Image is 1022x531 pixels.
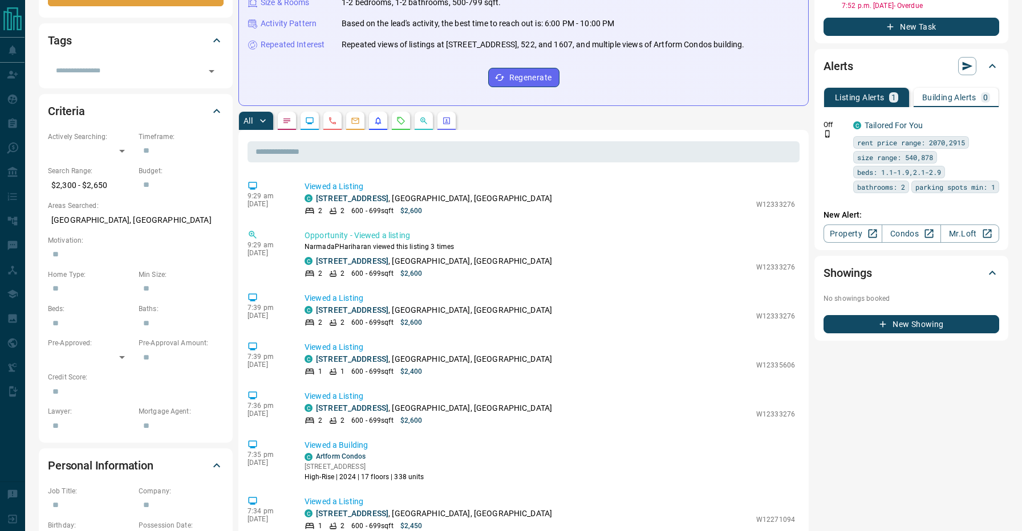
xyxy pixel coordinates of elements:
div: condos.ca [305,355,313,363]
p: [DATE] [248,200,287,208]
p: 2 [340,317,344,328]
p: 1 [318,521,322,531]
p: Company: [139,486,224,496]
p: 7:34 pm [248,507,287,515]
p: Timeframe: [139,132,224,142]
a: [STREET_ADDRESS] [316,403,388,412]
p: [GEOGRAPHIC_DATA], [GEOGRAPHIC_DATA] [48,211,224,230]
p: , [GEOGRAPHIC_DATA], [GEOGRAPHIC_DATA] [316,353,552,365]
a: Tailored For You [865,121,923,130]
p: Search Range: [48,166,133,176]
p: 600 - 699 sqft [351,366,393,377]
p: 1 [340,366,344,377]
div: Tags [48,27,224,54]
p: $2,600 [400,268,423,279]
p: [DATE] [248,515,287,523]
p: [DATE] [248,249,287,257]
a: [STREET_ADDRESS] [316,509,388,518]
p: 2 [318,317,322,328]
h2: Tags [48,31,71,50]
div: condos.ca [305,306,313,314]
svg: Lead Browsing Activity [305,116,314,125]
svg: Notes [282,116,291,125]
p: Repeated views of listings at [STREET_ADDRESS], 522, and 1607, and multiple views of Artform Cond... [342,39,744,51]
p: 7:36 pm [248,402,287,410]
p: $2,300 - $2,650 [48,176,133,195]
p: 600 - 699 sqft [351,415,393,426]
p: W12335606 [756,360,795,370]
a: Artform Condos [316,452,366,460]
p: Baths: [139,304,224,314]
svg: Calls [328,116,337,125]
button: New Showing [824,315,999,333]
p: Credit Score: [48,372,224,382]
p: Lawyer: [48,406,133,416]
div: Alerts [824,52,999,80]
a: [STREET_ADDRESS] [316,305,388,314]
div: Showings [824,259,999,287]
p: Activity Pattern [261,18,317,30]
div: condos.ca [853,121,861,129]
p: Job Title: [48,486,133,496]
p: Viewed a Listing [305,496,795,508]
p: 600 - 699 sqft [351,206,393,216]
a: Property [824,224,882,243]
p: 1 [891,93,896,101]
p: 2 [318,206,322,216]
p: , [GEOGRAPHIC_DATA], [GEOGRAPHIC_DATA] [316,402,552,414]
div: condos.ca [305,509,313,517]
p: Birthday: [48,520,133,530]
p: $2,600 [400,317,423,328]
p: $2,600 [400,415,423,426]
p: 600 - 699 sqft [351,317,393,328]
p: W12333276 [756,311,795,321]
p: Viewed a Listing [305,181,795,193]
p: 2 [340,415,344,426]
p: 0 [983,93,988,101]
p: Motivation: [48,235,224,246]
div: condos.ca [305,194,313,202]
p: Budget: [139,166,224,176]
p: W12333276 [756,409,795,419]
p: [DATE] [248,312,287,320]
p: Listing Alerts [835,93,885,101]
p: $2,400 [400,366,423,377]
p: [STREET_ADDRESS] [305,461,424,472]
div: condos.ca [305,257,313,265]
span: parking spots min: 1 [915,181,995,193]
p: Min Size: [139,269,224,280]
span: rent price range: 2070,2915 [857,137,965,148]
p: , [GEOGRAPHIC_DATA], [GEOGRAPHIC_DATA] [316,508,552,520]
p: Opportunity - Viewed a listing [305,230,795,242]
button: Regenerate [488,68,559,87]
p: [DATE] [248,410,287,418]
span: beds: 1.1-1.9,2.1-2.9 [857,166,941,178]
p: 9:29 am [248,241,287,249]
h2: Alerts [824,57,853,75]
p: Pre-Approved: [48,338,133,348]
p: 2 [318,415,322,426]
p: [DATE] [248,361,287,369]
p: $2,600 [400,206,423,216]
p: 7:39 pm [248,304,287,312]
p: Areas Searched: [48,201,224,211]
div: Criteria [48,97,224,125]
p: Mortgage Agent: [139,406,224,416]
p: , [GEOGRAPHIC_DATA], [GEOGRAPHIC_DATA] [316,304,552,316]
p: Beds: [48,304,133,314]
p: 7:35 pm [248,451,287,459]
p: W12333276 [756,199,795,210]
p: 2 [340,206,344,216]
p: Viewed a Listing [305,341,795,353]
p: New Alert: [824,209,999,221]
p: Building Alerts [922,93,976,101]
p: 7:39 pm [248,353,287,361]
p: Based on the lead's activity, the best time to reach out is: 6:00 PM - 10:00 PM [342,18,614,30]
p: Viewed a Listing [305,390,795,402]
p: , [GEOGRAPHIC_DATA], [GEOGRAPHIC_DATA] [316,255,552,267]
button: Open [204,63,220,79]
a: [STREET_ADDRESS] [316,194,388,203]
p: 2 [340,521,344,531]
p: $2,450 [400,521,423,531]
p: 1 [318,366,322,377]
